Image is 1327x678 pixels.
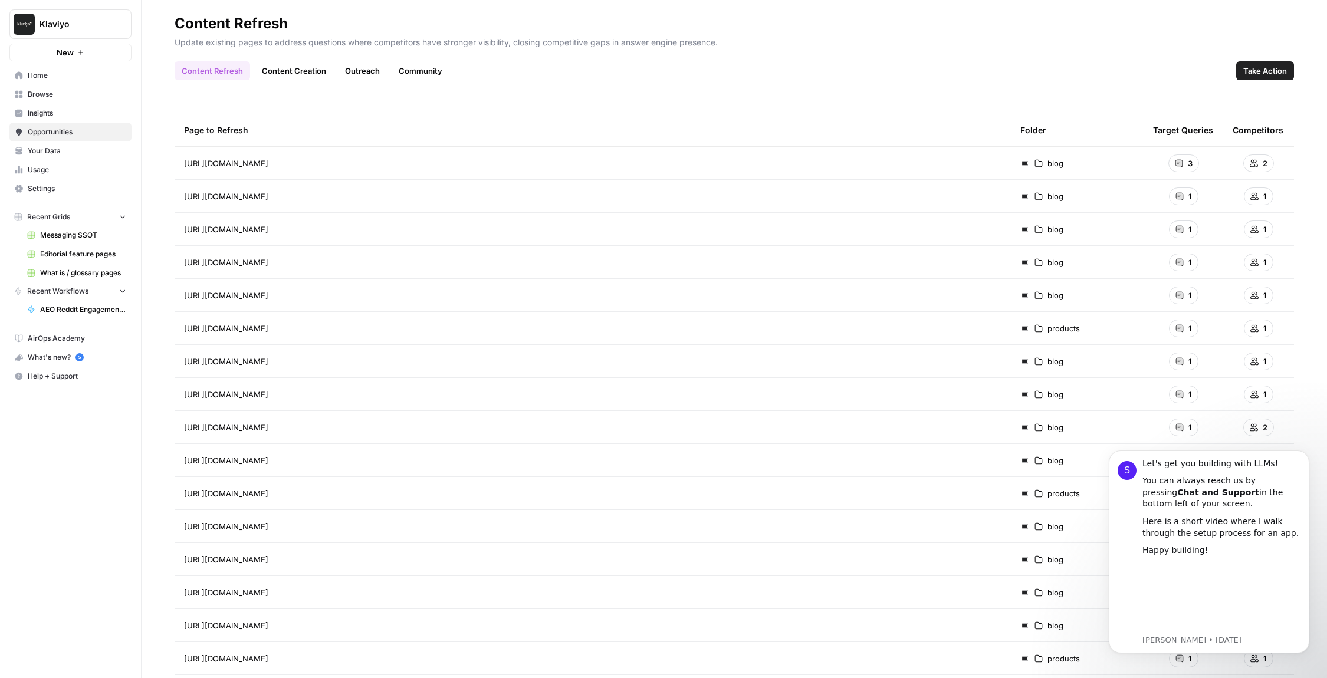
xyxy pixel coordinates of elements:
a: Browse [9,85,132,104]
a: Outreach [338,61,387,80]
img: d03zj4el0aa7txopwdneenoutvcu [1020,324,1030,333]
span: Klaviyo [40,18,111,30]
span: [URL][DOMAIN_NAME] [184,620,268,631]
span: [URL][DOMAIN_NAME] [184,190,268,202]
span: [URL][DOMAIN_NAME] [184,389,268,400]
span: [URL][DOMAIN_NAME] [184,653,268,664]
a: Settings [9,179,132,198]
span: Editorial feature pages [40,249,126,259]
a: Usage [9,160,132,179]
span: products [1047,653,1080,664]
span: 1 [1263,190,1267,202]
img: Klaviyo Logo [14,14,35,35]
img: d03zj4el0aa7txopwdneenoutvcu [1020,357,1030,366]
span: 2 [1263,422,1267,433]
img: d03zj4el0aa7txopwdneenoutvcu [1020,456,1030,465]
span: 1 [1188,256,1192,268]
span: 1 [1263,389,1267,400]
span: [URL][DOMAIN_NAME] [184,455,268,466]
div: Page to Refresh [184,114,1001,146]
img: d03zj4el0aa7txopwdneenoutvcu [1020,621,1030,630]
span: 1 [1263,223,1267,235]
span: [URL][DOMAIN_NAME] [184,322,268,334]
span: blog [1047,521,1063,532]
span: blog [1047,455,1063,466]
div: Folder [1020,114,1046,146]
span: blog [1047,289,1063,301]
span: blog [1047,223,1063,235]
img: d03zj4el0aa7txopwdneenoutvcu [1020,489,1030,498]
span: 1 [1188,190,1192,202]
div: Content Refresh [175,14,288,33]
span: Your Data [28,146,126,156]
span: [URL][DOMAIN_NAME] [184,356,268,367]
span: 1 [1263,322,1267,334]
button: Take Action [1236,61,1294,80]
a: Messaging SSOT [22,226,132,245]
img: d03zj4el0aa7txopwdneenoutvcu [1020,159,1030,168]
span: What is / glossary pages [40,268,126,278]
span: 1 [1188,389,1192,400]
span: blog [1047,256,1063,268]
img: d03zj4el0aa7txopwdneenoutvcu [1020,192,1030,201]
span: blog [1047,554,1063,565]
span: [URL][DOMAIN_NAME] [184,289,268,301]
span: [URL][DOMAIN_NAME] [184,256,268,268]
span: AEO Reddit Engagement - Fork [40,304,126,315]
span: Recent Grids [27,212,70,222]
a: Content Creation [255,61,333,80]
a: Opportunities [9,123,132,141]
a: Editorial feature pages [22,245,132,264]
span: Help + Support [28,371,126,381]
span: 1 [1188,356,1192,367]
text: 5 [78,354,81,360]
span: 1 [1188,289,1192,301]
span: 1 [1263,356,1267,367]
a: Content Refresh [175,61,250,80]
span: 3 [1188,157,1193,169]
img: d03zj4el0aa7txopwdneenoutvcu [1020,522,1030,531]
div: Target Queries [1153,114,1213,146]
button: Recent Grids [9,208,132,226]
img: d03zj4el0aa7txopwdneenoutvcu [1020,390,1030,399]
p: Update existing pages to address questions where competitors have stronger visibility, closing co... [175,33,1294,48]
span: 2 [1263,157,1267,169]
a: 5 [75,353,84,361]
span: Usage [28,164,126,175]
a: AirOps Academy [9,329,132,348]
button: New [9,44,132,61]
a: AEO Reddit Engagement - Fork [22,300,132,319]
span: 1 [1263,256,1267,268]
img: d03zj4el0aa7txopwdneenoutvcu [1020,258,1030,267]
span: Opportunities [28,127,126,137]
span: Settings [28,183,126,194]
span: [URL][DOMAIN_NAME] [184,587,268,598]
div: What's new? [10,348,131,366]
img: d03zj4el0aa7txopwdneenoutvcu [1020,654,1030,663]
button: Workspace: Klaviyo [9,9,132,39]
span: Home [28,70,126,81]
span: Browse [28,89,126,100]
span: blog [1047,587,1063,598]
span: blog [1047,190,1063,202]
a: Community [392,61,449,80]
span: 1 [1188,422,1192,433]
div: Competitors [1233,114,1283,146]
button: Help + Support [9,367,132,386]
span: blog [1047,389,1063,400]
span: [URL][DOMAIN_NAME] [184,223,268,235]
a: What is / glossary pages [22,264,132,282]
img: d03zj4el0aa7txopwdneenoutvcu [1020,423,1030,432]
span: [URL][DOMAIN_NAME] [184,157,268,169]
span: [URL][DOMAIN_NAME] [184,554,268,565]
span: [URL][DOMAIN_NAME] [184,521,268,532]
span: [URL][DOMAIN_NAME] [184,488,268,499]
button: What's new? 5 [9,348,132,367]
span: blog [1047,422,1063,433]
